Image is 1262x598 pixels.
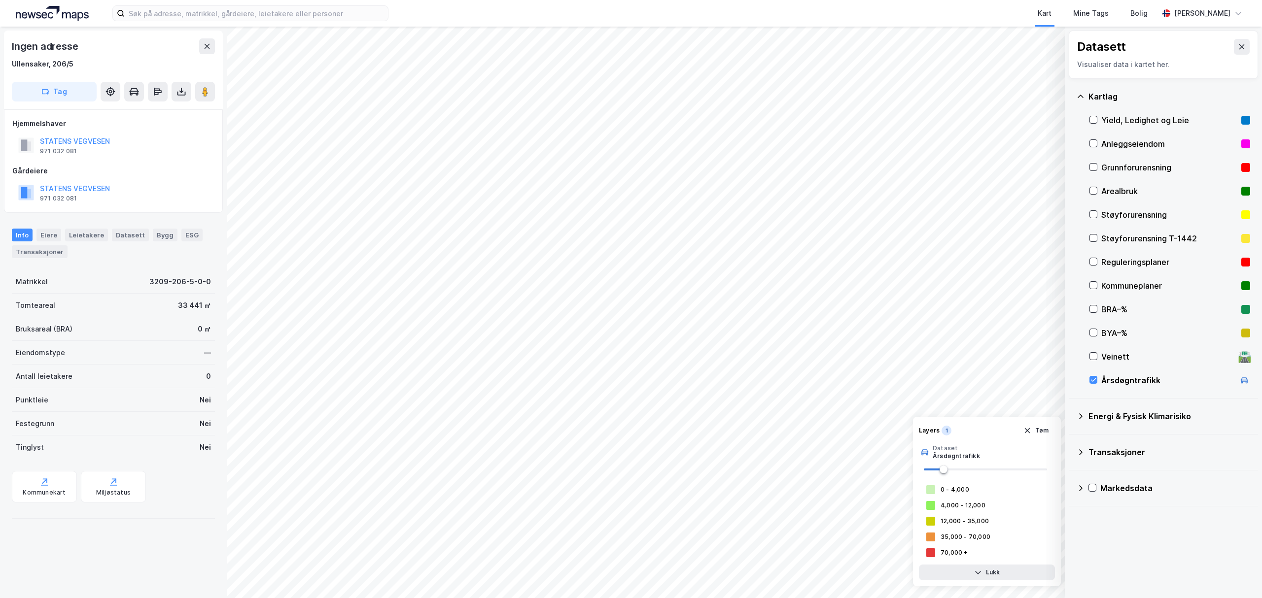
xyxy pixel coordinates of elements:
[1238,350,1251,363] div: 🛣️
[941,533,990,541] div: 35,000 - 70,000
[1174,7,1230,19] div: [PERSON_NAME]
[1088,91,1250,102] div: Kartlag
[96,489,131,497] div: Miljøstatus
[12,229,33,241] div: Info
[16,347,65,359] div: Eiendomstype
[1038,7,1052,19] div: Kart
[1017,423,1055,438] button: Tøm
[16,370,72,382] div: Antall leietakere
[12,165,214,177] div: Gårdeiere
[933,452,980,460] div: Årsdøgntrafikk
[1101,256,1237,268] div: Reguleringsplaner
[12,82,97,101] button: Tag
[12,58,73,70] div: Ullensaker, 206/5
[16,323,72,335] div: Bruksareal (BRA)
[181,229,203,241] div: ESG
[1101,233,1237,244] div: Støyforurensning T-1442
[1101,138,1237,150] div: Anleggseiendom
[1101,209,1237,221] div: Støyforurensning
[1101,162,1237,173] div: Grunnforurensning
[919,427,940,434] div: Layers
[941,517,989,525] div: 12,000 - 35,000
[1101,351,1234,363] div: Veinett
[1213,551,1262,598] iframe: Chat Widget
[16,441,44,453] div: Tinglyst
[16,394,48,406] div: Punktleie
[1088,446,1250,458] div: Transaksjoner
[1101,114,1237,126] div: Yield, Ledighet og Leie
[12,38,80,54] div: Ingen adresse
[1101,185,1237,197] div: Arealbruk
[1100,482,1250,494] div: Markedsdata
[1130,7,1148,19] div: Bolig
[919,565,1055,580] button: Lukk
[40,195,77,202] div: 971 032 081
[204,347,211,359] div: —
[16,6,89,21] img: logo.a4113a55bc3d86da70a041830d287a7e.svg
[65,229,108,241] div: Leietakere
[23,489,66,497] div: Kommunekart
[16,418,54,430] div: Festegrunn
[933,444,980,452] div: Dataset
[153,229,177,241] div: Bygg
[1101,374,1234,386] div: Årsdøgntrafikk
[149,276,211,288] div: 3209-206-5-0-0
[1213,551,1262,598] div: Chatt-widget
[1101,280,1237,292] div: Kommuneplaner
[16,276,48,288] div: Matrikkel
[12,245,68,258] div: Transaksjoner
[941,486,969,494] div: 0 - 4,000
[941,501,985,509] div: 4,000 - 12,000
[200,441,211,453] div: Nei
[942,426,951,435] div: 1
[1077,59,1250,70] div: Visualiser data i kartet her.
[1077,39,1126,55] div: Datasett
[125,6,388,21] input: Søk på adresse, matrikkel, gårdeiere, leietakere eller personer
[1088,410,1250,422] div: Energi & Fysisk Klimarisiko
[1101,327,1237,339] div: BYA–%
[1073,7,1109,19] div: Mine Tags
[941,549,968,557] div: 70,000 +
[112,229,149,241] div: Datasett
[16,299,55,311] div: Tomteareal
[36,229,61,241] div: Eiere
[198,323,211,335] div: 0 ㎡
[206,370,211,382] div: 0
[1101,303,1237,315] div: BRA–%
[40,147,77,155] div: 971 032 081
[200,394,211,406] div: Nei
[12,118,214,130] div: Hjemmelshaver
[200,418,211,430] div: Nei
[178,299,211,311] div: 33 441 ㎡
